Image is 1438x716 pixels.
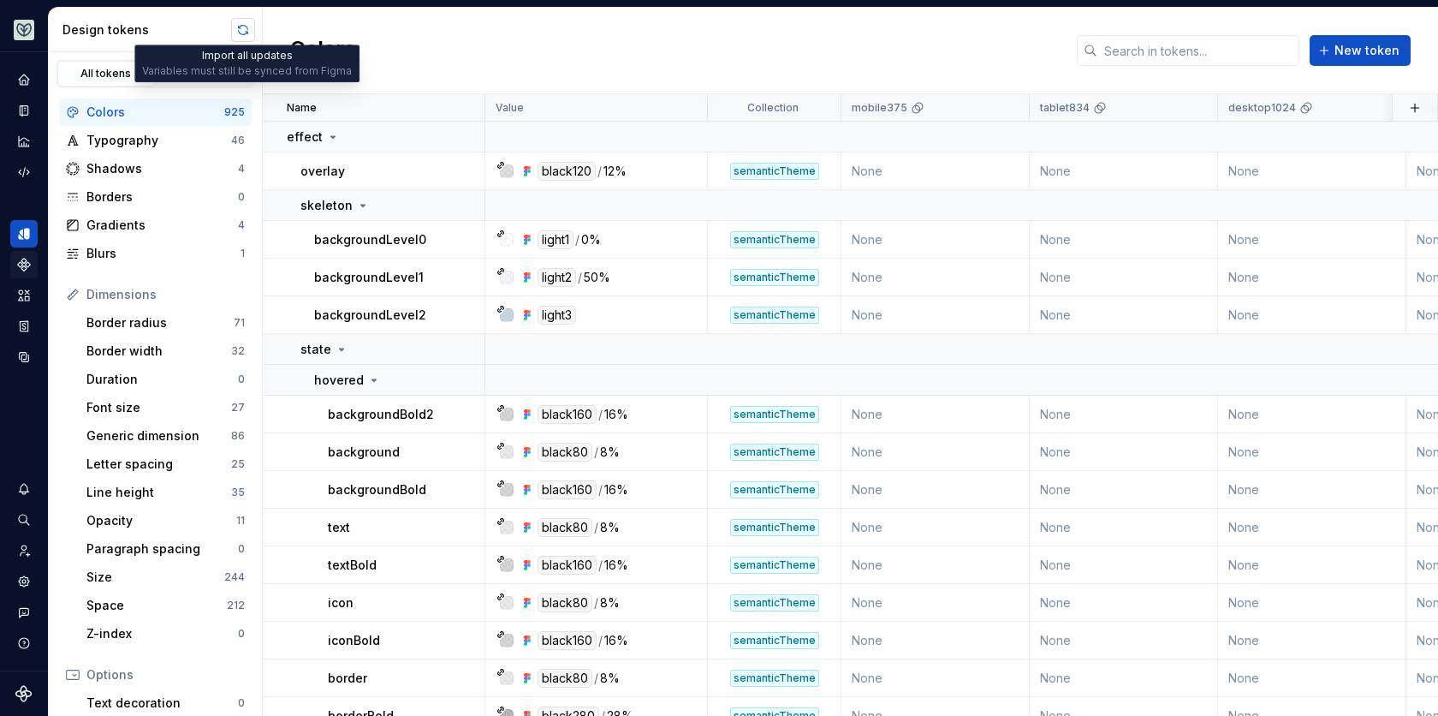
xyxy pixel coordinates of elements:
p: state [300,341,331,358]
div: semanticTheme [730,231,819,248]
a: Design tokens [10,220,38,248]
p: backgroundLevel2 [314,307,426,324]
div: 0 [238,627,245,641]
a: Size244 [80,564,252,591]
td: None [841,584,1030,622]
td: None [1030,221,1218,259]
td: None [1218,296,1406,334]
div: 0 [238,696,245,710]
a: Shadows4 [59,155,252,182]
td: None [1218,659,1406,697]
td: None [1030,259,1218,296]
div: Design tokens [62,21,231,39]
div: 8% [600,443,620,462]
td: None [841,471,1030,509]
div: black80 [538,443,592,462]
h2: Colors [290,35,355,66]
div: Dimensions [86,286,245,303]
div: black80 [538,594,592,612]
a: Opacity11 [80,507,252,534]
div: / [598,405,603,424]
td: None [841,659,1030,697]
div: Size [86,569,224,586]
div: Typography [86,132,231,149]
a: Blurs1 [59,240,252,267]
p: mobile375 [852,101,907,115]
div: Gradients [86,217,238,234]
a: Font size27 [80,394,252,421]
div: 12% [603,162,627,181]
div: 212 [227,599,245,612]
div: 8% [600,669,620,688]
td: None [1218,152,1406,190]
a: Data sources [10,343,38,371]
a: Generic dimension86 [80,422,252,450]
div: Space [86,597,227,614]
td: None [841,221,1030,259]
div: 0 [238,373,245,386]
div: 35 [231,486,245,499]
div: 4 [238,218,245,232]
div: semanticTheme [730,594,819,612]
div: black80 [538,669,592,688]
p: Name [287,101,317,115]
td: None [1218,259,1406,296]
a: Space212 [80,592,252,619]
td: None [841,296,1030,334]
div: 244 [224,570,245,584]
div: Font size [86,399,231,416]
td: None [1218,546,1406,584]
td: None [1030,152,1218,190]
div: 8% [600,518,620,537]
a: Borders0 [59,183,252,211]
div: 16% [604,480,628,499]
div: Border width [86,343,231,360]
div: / [597,162,602,181]
svg: Supernova Logo [15,685,33,702]
div: Search ⌘K [10,506,38,534]
a: Paragraph spacing0 [80,535,252,563]
div: Blurs [86,245,241,262]
div: 46 [231,134,245,147]
div: Components [10,251,38,278]
p: backgroundLevel0 [314,231,426,248]
div: black120 [538,162,596,181]
p: background [328,444,400,461]
div: Storybook stories [10,313,38,340]
div: semanticTheme [730,519,819,536]
td: None [841,433,1030,471]
img: 256e2c79-9abd-4d59-8978-03feab5a3943.png [14,20,34,40]
td: None [1218,471,1406,509]
span: New token [1334,42,1399,59]
div: 86 [231,429,245,443]
div: 0 [238,190,245,204]
a: Typography46 [59,127,252,154]
div: semanticTheme [730,444,819,461]
button: New token [1310,35,1411,66]
td: None [841,396,1030,433]
td: None [1030,584,1218,622]
div: light1 [538,230,573,249]
td: None [841,546,1030,584]
div: semanticTheme [730,481,819,498]
td: None [1218,221,1406,259]
p: textBold [328,557,377,574]
td: None [1030,296,1218,334]
p: Collection [747,101,799,115]
td: None [1218,622,1406,659]
p: hovered [314,372,364,389]
div: Contact support [10,599,38,626]
div: black160 [538,480,597,499]
div: black160 [538,631,597,650]
div: Import all updates [134,45,359,82]
p: border [328,670,367,687]
a: Letter spacing25 [80,450,252,478]
a: Assets [10,282,38,309]
p: effect [287,128,323,146]
p: backgroundLevel1 [314,269,424,286]
div: semanticTheme [730,406,819,423]
a: Line height35 [80,479,252,506]
div: black80 [538,518,592,537]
